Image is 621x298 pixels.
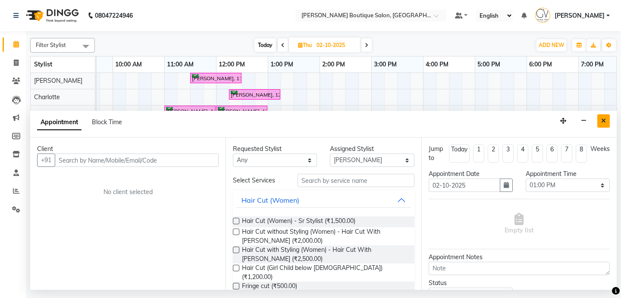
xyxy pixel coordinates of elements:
[517,144,528,163] li: 4
[429,179,500,192] input: yyyy-mm-dd
[539,42,564,48] span: ADD NEW
[532,144,543,163] li: 5
[165,107,215,115] div: [PERSON_NAME], 11:00 AM-12:00 PM, Men Grooming - Hair Cut
[579,58,606,71] a: 7:00 PM
[298,174,414,187] input: Search by service name
[34,60,52,68] span: Stylist
[527,58,554,71] a: 6:00 PM
[330,144,414,154] div: Assigned Stylist
[113,58,144,71] a: 10:00 AM
[216,58,247,71] a: 12:00 PM
[242,245,407,263] span: Hair Cut with Styling (Women) - Hair Cut With [PERSON_NAME] (₹2,500.00)
[226,176,291,185] div: Select Services
[561,144,572,163] li: 7
[268,58,295,71] a: 1:00 PM
[473,144,484,163] li: 1
[34,77,82,85] span: [PERSON_NAME]
[58,188,198,197] div: No client selected
[254,38,276,52] span: Today
[475,58,502,71] a: 5:00 PM
[429,279,513,288] div: Status
[242,263,407,282] span: Hair Cut (Girl Child below [DEMOGRAPHIC_DATA]) (₹1,200.00)
[488,144,499,163] li: 2
[34,93,60,101] span: Charlotte
[423,58,451,71] a: 4:00 PM
[242,227,407,245] span: Hair Cut without Styling (Women) - Hair Cut With [PERSON_NAME] (₹2,000.00)
[233,144,317,154] div: Requested Stylist
[241,195,299,205] div: Hair Cut (Women)
[526,169,610,179] div: Appointment Time
[242,282,297,292] span: Fringe cut (₹500.00)
[429,144,445,163] div: Jump to
[451,145,467,154] div: Today
[597,114,610,128] button: Close
[320,58,347,71] a: 2:00 PM
[92,118,122,126] span: Block Time
[36,41,66,48] span: Filter Stylist
[296,42,314,48] span: Thu
[536,39,566,51] button: ADD NEW
[429,169,513,179] div: Appointment Date
[191,74,241,82] div: [PERSON_NAME], 11:30 AM-12:30 PM, Men Grooming - Hair Cut
[555,11,605,20] span: [PERSON_NAME]
[22,3,81,28] img: logo
[37,115,82,130] span: Appointment
[429,253,610,262] div: Appointment Notes
[505,213,533,235] span: Empty list
[236,192,411,208] button: Hair Cut (Women)
[242,216,355,227] span: Hair Cut (Women) - Sr Stylist (₹1,500.00)
[37,154,55,167] button: +91
[230,91,279,99] div: [PERSON_NAME], 12:15 PM-01:15 PM, Plain Gel Polish on Natural nails (Hands )
[55,154,219,167] input: Search by Name/Mobile/Email/Code
[546,144,558,163] li: 6
[314,39,357,52] input: 2025-10-02
[590,144,610,154] div: Weeks
[217,107,267,115] div: [PERSON_NAME], 12:00 PM-01:00 PM, Men Grooming Hair Color (ONWARDS)
[34,110,82,117] span: [PERSON_NAME]
[37,144,219,154] div: Client
[165,58,196,71] a: 11:00 AM
[576,144,587,163] li: 8
[372,58,399,71] a: 3:00 PM
[95,3,133,28] b: 08047224946
[502,144,514,163] li: 3
[535,8,550,23] img: Tanvi Vora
